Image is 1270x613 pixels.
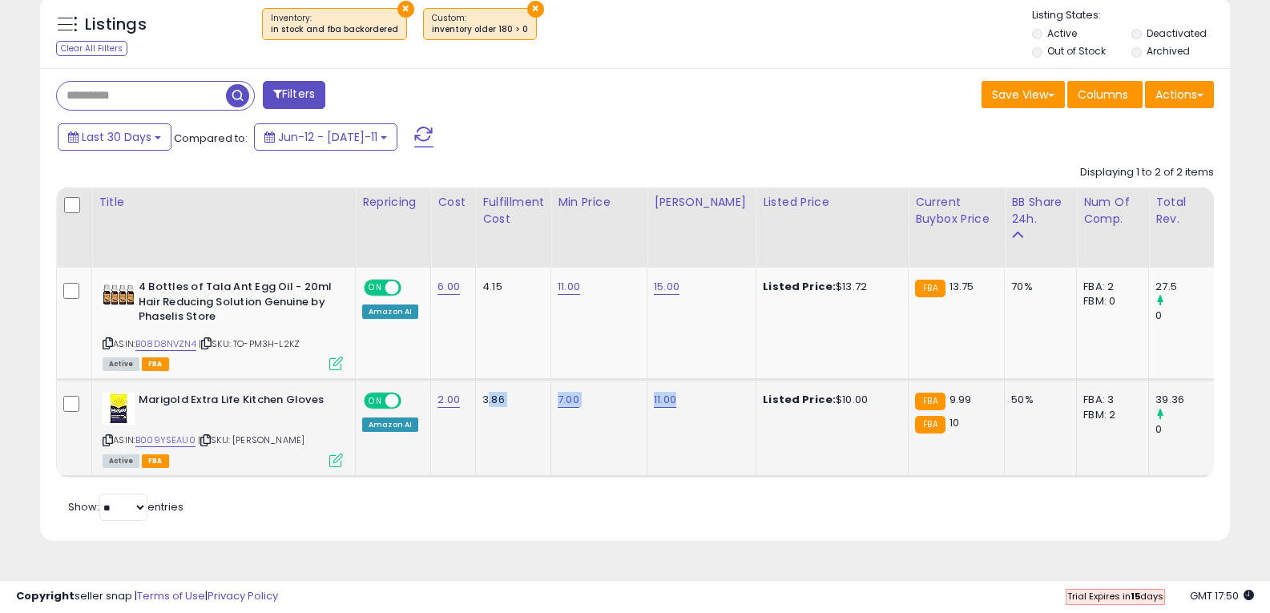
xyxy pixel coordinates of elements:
div: 27.5 [1155,280,1220,294]
div: Amazon AI [362,417,418,432]
div: in stock and fba backordered [271,24,398,35]
span: ON [365,394,385,408]
div: Min Price [558,194,640,211]
button: × [397,1,414,18]
label: Out of Stock [1047,44,1106,58]
a: 11.00 [654,392,676,408]
label: Archived [1147,44,1190,58]
div: [PERSON_NAME] [654,194,749,211]
div: Fulfillment Cost [482,194,544,228]
div: $13.72 [763,280,896,294]
span: 13.75 [949,279,974,294]
span: Columns [1078,87,1128,103]
div: FBA: 2 [1083,280,1136,294]
span: | SKU: [PERSON_NAME] [198,434,304,446]
p: Listing States: [1032,8,1230,23]
small: FBA [915,280,945,297]
div: 39.36 [1155,393,1220,407]
div: 0 [1155,422,1220,437]
div: Total Rev. [1155,194,1214,228]
span: FBA [142,357,169,371]
button: Jun-12 - [DATE]-11 [254,123,397,151]
b: 15 [1131,590,1140,603]
button: Actions [1145,81,1214,108]
small: FBA [915,393,945,410]
a: 2.00 [437,392,460,408]
div: Listed Price [763,194,901,211]
span: All listings currently available for purchase on Amazon [103,357,139,371]
a: 15.00 [654,279,679,295]
a: 7.00 [558,392,579,408]
div: inventory older 180 > 0 [432,24,528,35]
div: 0 [1155,309,1220,323]
button: Columns [1067,81,1143,108]
span: ON [365,281,385,295]
div: Repricing [362,194,424,211]
button: × [527,1,544,18]
strong: Copyright [16,588,75,603]
small: FBA [915,416,945,434]
label: Deactivated [1147,26,1207,40]
a: 11.00 [558,279,580,295]
div: Cost [437,194,469,211]
div: Current Buybox Price [915,194,998,228]
div: Title [99,194,349,211]
img: 41yFDgI488L._SL40_.jpg [103,280,135,311]
div: FBA: 3 [1083,393,1136,407]
label: Active [1047,26,1077,40]
span: Inventory : [271,12,398,36]
h5: Listings [85,14,147,36]
div: ASIN: [103,393,343,466]
a: 6.00 [437,279,460,295]
div: BB Share 24h. [1011,194,1070,228]
span: | SKU: TO-PM3H-L2KZ [199,337,300,350]
div: FBM: 2 [1083,408,1136,422]
div: Displaying 1 to 2 of 2 items [1080,165,1214,180]
button: Last 30 Days [58,123,171,151]
span: 10 [949,415,959,430]
span: Jun-12 - [DATE]-11 [278,129,377,145]
button: Filters [263,81,325,109]
div: Num of Comp. [1083,194,1142,228]
b: Listed Price: [763,392,836,407]
span: 9.99 [949,392,972,407]
div: ASIN: [103,280,343,369]
button: Save View [982,81,1065,108]
div: Amazon AI [362,304,418,319]
div: 3.86 [482,393,538,407]
b: Marigold Extra Life Kitchen Gloves [139,393,333,412]
span: Show: entries [68,499,183,514]
span: Last 30 Days [82,129,151,145]
span: All listings currently available for purchase on Amazon [103,454,139,468]
div: $10.00 [763,393,896,407]
img: 41OXBjEj1QL._SL40_.jpg [103,393,135,425]
div: 50% [1011,393,1064,407]
b: 4 Bottles of Tala Ant Egg Oil - 20ml Hair Reducing Solution Genuine by Phaselis Store [139,280,333,329]
span: 2025-08-11 17:50 GMT [1190,588,1254,603]
span: OFF [399,281,425,295]
span: Compared to: [174,131,248,146]
div: seller snap | | [16,589,278,604]
span: OFF [399,394,425,408]
span: Custom: [432,12,528,36]
a: Terms of Use [137,588,205,603]
span: FBA [142,454,169,468]
div: 4.15 [482,280,538,294]
b: Listed Price: [763,279,836,294]
a: Privacy Policy [208,588,278,603]
a: B009YSEAU0 [135,434,196,447]
a: B08D8NVZN4 [135,337,196,351]
div: 70% [1011,280,1064,294]
div: FBM: 0 [1083,294,1136,309]
div: Clear All Filters [56,41,127,56]
span: Trial Expires in days [1067,590,1163,603]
